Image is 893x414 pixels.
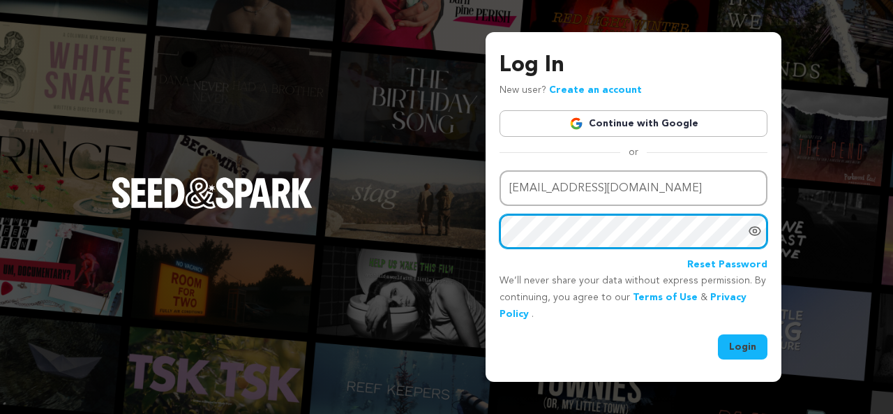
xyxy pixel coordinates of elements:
[500,110,767,137] a: Continue with Google
[569,117,583,131] img: Google logo
[549,85,642,95] a: Create an account
[112,177,313,236] a: Seed&Spark Homepage
[633,293,698,302] a: Terms of Use
[112,177,313,208] img: Seed&Spark Logo
[500,273,767,323] p: We’ll never share your data without express permission. By continuing, you agree to our & .
[500,82,642,99] p: New user?
[620,145,647,159] span: or
[500,293,746,319] a: Privacy Policy
[500,49,767,82] h3: Log In
[687,257,767,274] a: Reset Password
[748,224,762,238] a: Show password as plain text. Warning: this will display your password on the screen.
[500,170,767,206] input: Email address
[718,334,767,360] button: Login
